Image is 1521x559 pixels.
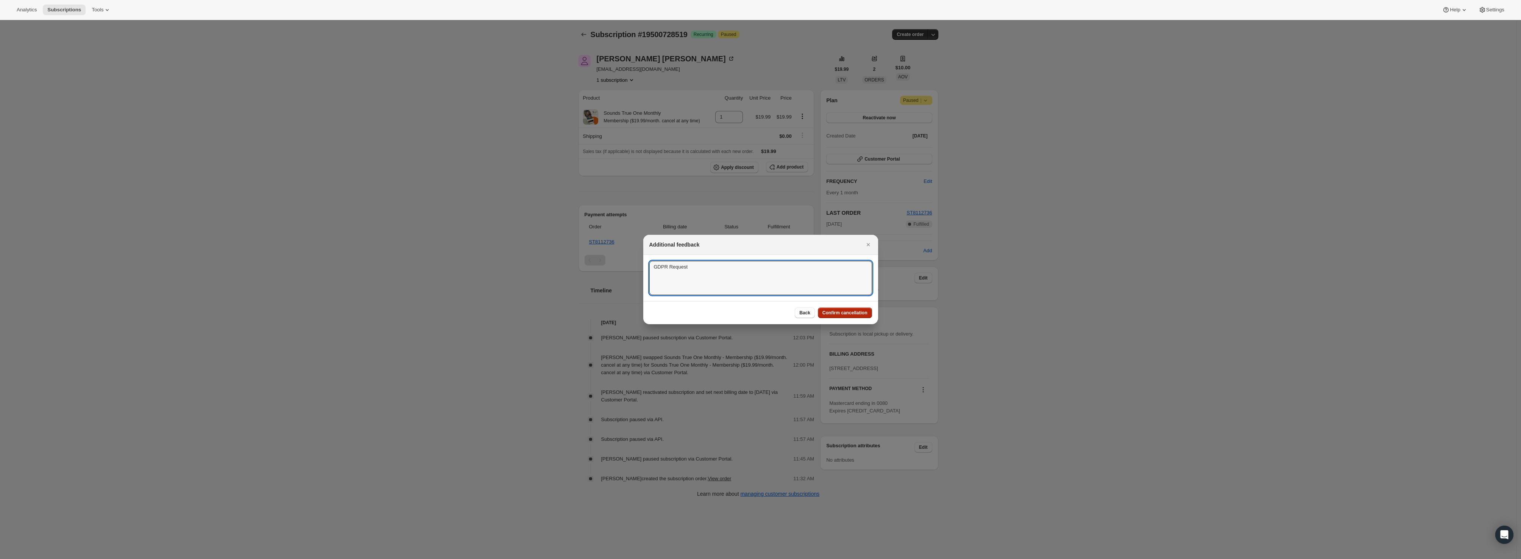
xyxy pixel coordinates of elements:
button: Close [863,239,874,250]
span: Back [799,310,810,316]
span: Help [1450,7,1460,13]
button: Settings [1474,5,1509,15]
span: Subscriptions [47,7,81,13]
button: Help [1438,5,1472,15]
button: Tools [87,5,116,15]
textarea: GDPR Request [649,261,872,295]
button: Confirm cancellation [818,308,872,318]
span: Analytics [17,7,37,13]
div: Open Intercom Messenger [1495,526,1513,544]
span: Settings [1486,7,1504,13]
button: Subscriptions [43,5,86,15]
button: Analytics [12,5,41,15]
h2: Additional feedback [649,241,700,248]
span: Confirm cancellation [822,310,868,316]
span: Tools [92,7,103,13]
button: Back [795,308,815,318]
